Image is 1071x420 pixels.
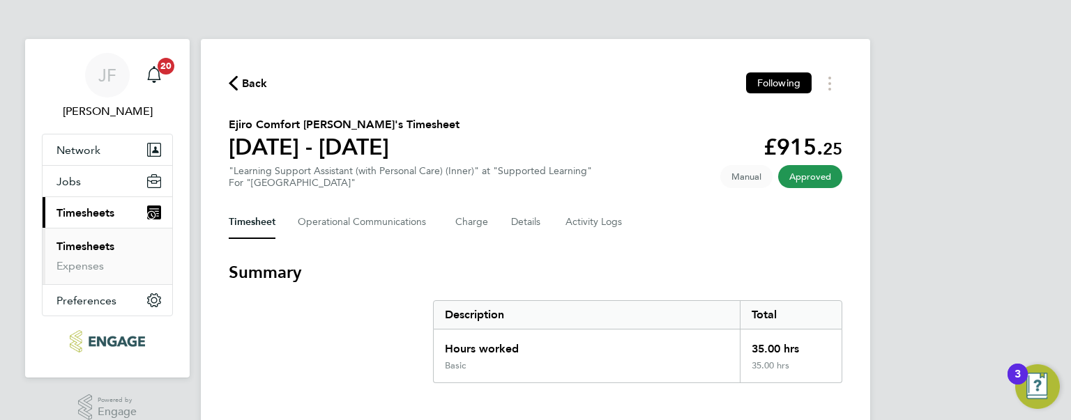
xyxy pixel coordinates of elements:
[720,165,773,188] span: This timesheet was manually created.
[56,175,81,188] span: Jobs
[43,134,172,165] button: Network
[98,394,137,406] span: Powered by
[56,143,100,157] span: Network
[740,329,842,360] div: 35.00 hrs
[817,72,842,94] button: Timesheets Menu
[42,330,173,352] a: Go to home page
[740,360,842,382] div: 35.00 hrs
[565,205,624,239] button: Activity Logs
[445,360,466,371] div: Basic
[746,72,812,93] button: Following
[229,116,459,133] h2: Ejiro Comfort [PERSON_NAME]'s Timesheet
[70,330,144,352] img: ncclondon-logo-retina.png
[229,261,842,283] h3: Summary
[778,165,842,188] span: This timesheet has been approved.
[43,285,172,316] button: Preferences
[434,329,740,360] div: Hours worked
[229,165,592,189] div: "Learning Support Assistant (with Personal Care) (Inner)" at "Supported Learning"
[455,205,489,239] button: Charge
[298,205,433,239] button: Operational Communications
[42,103,173,120] span: Jennet Foster
[229,205,275,239] button: Timesheet
[229,75,268,92] button: Back
[434,301,740,329] div: Description
[56,259,104,272] a: Expenses
[433,300,842,383] div: Summary
[56,294,116,307] span: Preferences
[1015,364,1060,409] button: Open Resource Center, 3 new notifications
[56,206,114,219] span: Timesheets
[1015,374,1021,392] div: 3
[56,240,114,253] a: Timesheets
[43,166,172,196] button: Jobs
[511,205,543,239] button: Details
[43,228,172,284] div: Timesheets
[242,75,268,92] span: Back
[740,301,842,329] div: Total
[140,53,168,98] a: 20
[229,133,459,161] h1: [DATE] - [DATE]
[25,39,190,378] nav: Main navigation
[757,77,800,89] span: Following
[42,53,173,120] a: JF[PERSON_NAME]
[229,177,592,189] div: For "[GEOGRAPHIC_DATA]"
[43,197,172,228] button: Timesheets
[98,406,137,418] span: Engage
[764,134,842,160] app-decimal: £915.
[98,66,116,84] span: JF
[158,58,174,75] span: 20
[823,139,842,159] span: 25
